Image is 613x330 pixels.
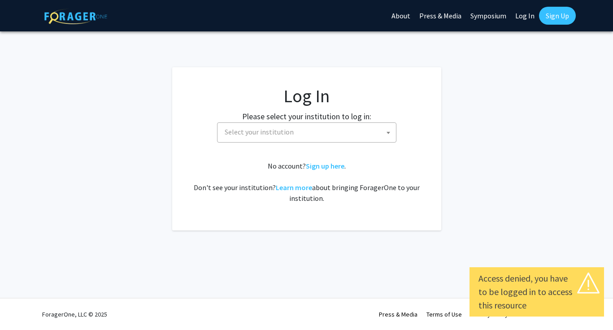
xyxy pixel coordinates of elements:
img: ForagerOne Logo [44,9,107,24]
a: Sign up here [306,161,344,170]
a: Terms of Use [426,310,462,318]
div: ForagerOne, LLC © 2025 [42,299,107,330]
h1: Log In [190,85,423,107]
div: No account? . Don't see your institution? about bringing ForagerOne to your institution. [190,161,423,204]
a: Press & Media [379,310,417,318]
a: Sign Up [539,7,576,25]
span: Select your institution [225,127,294,136]
a: Learn more about bringing ForagerOne to your institution [276,183,312,192]
label: Please select your institution to log in: [242,110,371,122]
span: Select your institution [221,123,396,141]
span: Select your institution [217,122,396,143]
div: Access denied, you have to be logged in to access this resource [478,272,595,312]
